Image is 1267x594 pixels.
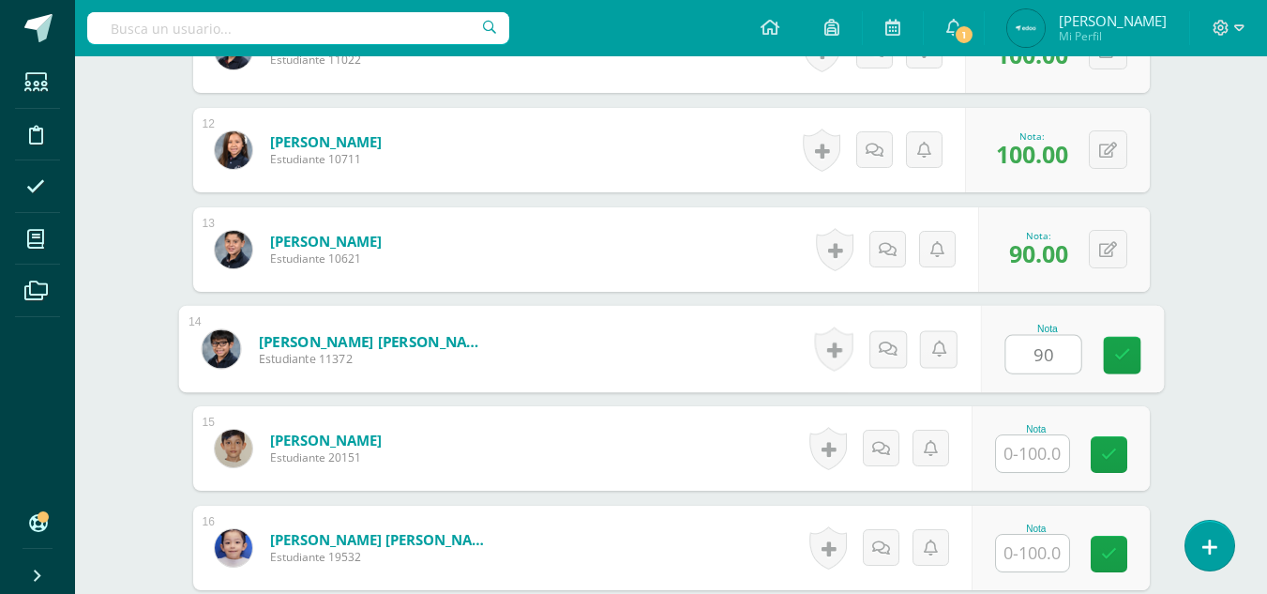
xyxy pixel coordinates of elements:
[215,529,252,567] img: df2b8e6a169b0a862d765e8e3f40f459.png
[995,524,1078,534] div: Nota
[1007,9,1045,47] img: 911dbff7d15ffaf282c49e5f00b41c3d.png
[1005,336,1080,373] input: 0-100.0
[270,132,382,151] a: [PERSON_NAME]
[1009,229,1068,242] div: Nota:
[996,129,1068,143] div: Nota:
[996,138,1068,170] span: 100.00
[270,549,495,565] span: Estudiante 19532
[258,331,490,351] a: [PERSON_NAME] [PERSON_NAME]
[270,232,382,251] a: [PERSON_NAME]
[1059,11,1167,30] span: [PERSON_NAME]
[270,530,495,549] a: [PERSON_NAME] [PERSON_NAME]
[215,231,252,268] img: 7e684d911d53606902a009827bb364b7.png
[202,329,240,368] img: 1796c749bc8bb5405875f9d04b5414f2.png
[270,52,495,68] span: Estudiante 11022
[215,131,252,169] img: 478694b6c54102e2617e66d7936212d8.png
[995,424,1078,434] div: Nota
[270,449,382,465] span: Estudiante 20151
[996,435,1069,472] input: 0-100.0
[996,535,1069,571] input: 0-100.0
[1004,324,1090,334] div: Nota
[270,431,382,449] a: [PERSON_NAME]
[954,24,974,45] span: 1
[1009,237,1068,269] span: 90.00
[87,12,509,44] input: Busca un usuario...
[258,351,490,368] span: Estudiante 11372
[1059,28,1167,44] span: Mi Perfil
[215,430,252,467] img: 3595ce80d7f50589a8ff1e0f81a3ecae.png
[270,251,382,267] span: Estudiante 10621
[270,151,382,167] span: Estudiante 10711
